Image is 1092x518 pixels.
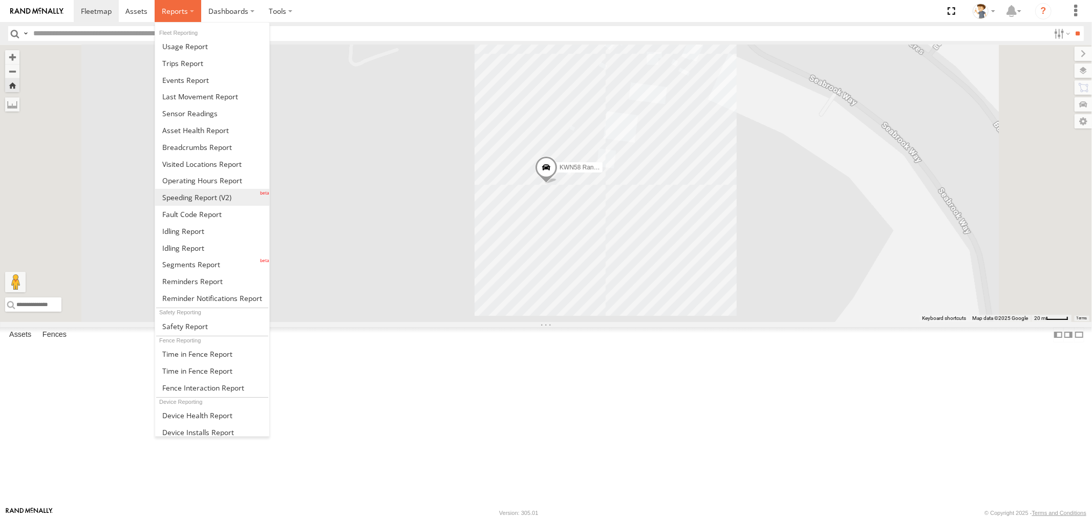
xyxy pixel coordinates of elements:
a: Asset Operating Hours Report [155,172,269,189]
a: Idling Report [155,240,269,256]
a: Asset Health Report [155,122,269,139]
img: rand-logo.svg [10,8,63,15]
button: Zoom in [5,50,19,64]
label: Search Filter Options [1050,26,1072,41]
button: Zoom out [5,64,19,78]
label: Fences [37,328,72,342]
a: Sensor Readings [155,105,269,122]
label: Measure [5,97,19,112]
div: Louis De Klerk [969,4,999,19]
label: Assets [4,328,36,342]
a: Fault Code Report [155,206,269,223]
a: Reminders Report [155,273,269,290]
span: Map data ©2025 Google [972,315,1028,321]
a: Full Events Report [155,72,269,89]
button: Map Scale: 20 m per 40 pixels [1031,315,1072,322]
button: Keyboard shortcuts [922,315,966,322]
a: Device Installs Report [155,424,269,441]
a: Time in Fences Report [155,346,269,362]
a: Device Health Report [155,407,269,424]
a: Terms [1077,316,1087,320]
a: Fleet Speed Report (V2) [155,189,269,206]
a: Time in Fences Report [155,362,269,379]
button: Zoom Home [5,78,19,92]
a: Terms and Conditions [1032,510,1086,516]
a: Fence Interaction Report [155,379,269,396]
label: Dock Summary Table to the Right [1063,327,1074,342]
span: 20 m [1034,315,1046,321]
div: Version: 305.01 [499,510,538,516]
a: Usage Report [155,38,269,55]
a: Trips Report [155,55,269,72]
label: Dock Summary Table to the Left [1053,327,1063,342]
span: KWN58 Rangers [560,164,606,171]
a: Service Reminder Notifications Report [155,290,269,307]
i: ? [1035,3,1052,19]
label: Search Query [22,26,30,41]
a: Safety Report [155,318,269,335]
a: Visited Locations Report [155,156,269,172]
a: Segments Report [155,256,269,273]
a: Visit our Website [6,508,53,518]
label: Hide Summary Table [1074,327,1084,342]
label: Map Settings [1075,114,1092,128]
a: Idling Report [155,223,269,240]
a: Breadcrumbs Report [155,139,269,156]
a: Last Movement Report [155,88,269,105]
div: © Copyright 2025 - [984,510,1086,516]
button: Drag Pegman onto the map to open Street View [5,272,26,292]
